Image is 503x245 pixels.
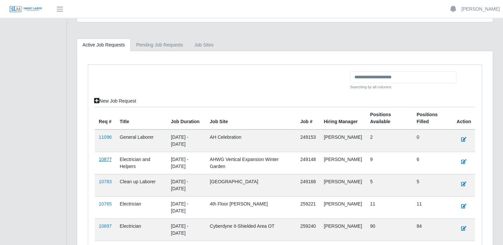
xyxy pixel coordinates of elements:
[413,152,452,174] td: 6
[9,6,43,13] img: SLM Logo
[413,129,452,152] td: 0
[167,196,206,218] td: [DATE] - [DATE]
[167,129,206,152] td: [DATE] - [DATE]
[366,107,413,129] th: Positions Available
[131,39,189,51] a: Pending Job Requests
[116,174,167,196] td: Clean up Laborer
[206,129,296,152] td: AH Celebration
[167,107,206,129] th: Job Duration
[320,218,366,241] td: [PERSON_NAME]
[167,174,206,196] td: [DATE] - [DATE]
[413,107,452,129] th: Positions Filled
[206,107,296,129] th: job site
[366,218,413,241] td: 90
[99,134,112,140] a: 11096
[99,223,112,229] a: 10697
[413,196,452,218] td: 11
[296,152,320,174] td: 249148
[99,179,112,184] a: 10783
[206,196,296,218] td: 4th Floor [PERSON_NAME]
[296,129,320,152] td: 249153
[95,107,116,129] th: Req #
[99,157,112,162] a: 10877
[461,6,500,13] a: [PERSON_NAME]
[320,196,366,218] td: [PERSON_NAME]
[189,39,219,51] a: job sites
[296,174,320,196] td: 249168
[366,152,413,174] td: 9
[167,152,206,174] td: [DATE] - [DATE]
[366,129,413,152] td: 2
[366,174,413,196] td: 5
[206,218,296,241] td: Cyberdyne II-Shielded Area OT
[116,152,167,174] td: Electrician and Helpers
[320,152,366,174] td: [PERSON_NAME]
[452,107,475,129] th: Action
[116,107,167,129] th: Title
[350,84,456,90] small: Searching by all columns
[206,152,296,174] td: AHWG Vertical Expansion Winter Garden
[77,39,131,51] a: Active Job Requests
[116,218,167,241] td: Electrician
[206,174,296,196] td: [GEOGRAPHIC_DATA]
[90,95,141,107] a: New Job Request
[320,174,366,196] td: [PERSON_NAME]
[320,107,366,129] th: Hiring Manager
[296,196,320,218] td: 259221
[99,201,112,206] a: 10765
[413,174,452,196] td: 5
[296,107,320,129] th: Job #
[167,218,206,241] td: [DATE] - [DATE]
[116,196,167,218] td: Electrician
[413,218,452,241] td: 84
[320,129,366,152] td: [PERSON_NAME]
[116,129,167,152] td: General Laborer
[296,218,320,241] td: 259240
[366,196,413,218] td: 11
